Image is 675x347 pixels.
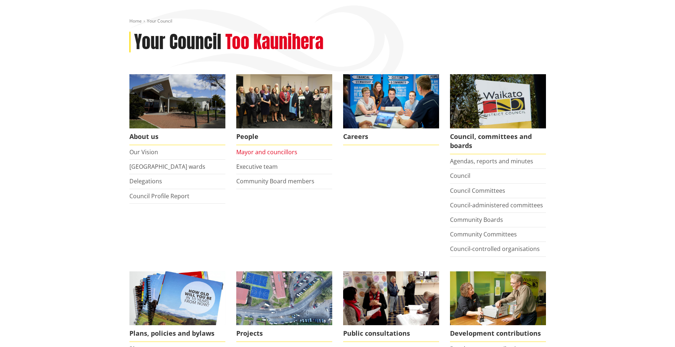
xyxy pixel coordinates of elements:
[129,18,546,24] nav: breadcrumb
[343,128,439,145] span: Careers
[147,18,172,24] span: Your Council
[450,271,546,342] a: FInd out more about fees and fines here Development contributions
[450,230,517,238] a: Community Committees
[450,271,546,326] img: Fees
[642,316,668,343] iframe: Messenger Launcher
[450,245,540,253] a: Council-controlled organisations
[129,148,158,156] a: Our Vision
[225,32,324,53] h2: Too Kaunihera
[450,74,546,128] img: Waikato-District-Council-sign
[129,325,225,342] span: Plans, policies and bylaws
[450,172,470,180] a: Council
[129,18,142,24] a: Home
[236,148,297,156] a: Mayor and councillors
[236,325,332,342] span: Projects
[129,163,205,171] a: [GEOGRAPHIC_DATA] wards
[129,192,189,200] a: Council Profile Report
[236,271,332,342] a: Projects
[343,271,439,326] img: public-consultations
[129,74,225,145] a: WDC Building 0015 About us
[236,177,314,185] a: Community Board members
[236,74,332,145] a: 2022 Council People
[129,74,225,128] img: WDC Building 0015
[450,187,505,195] a: Council Committees
[129,177,162,185] a: Delegations
[129,128,225,145] span: About us
[343,325,439,342] span: Public consultations
[236,271,332,326] img: DJI_0336
[129,271,225,326] img: Long Term Plan
[236,128,332,145] span: People
[343,271,439,342] a: public-consultations Public consultations
[236,163,278,171] a: Executive team
[343,74,439,128] img: Office staff in meeting - Career page
[450,157,533,165] a: Agendas, reports and minutes
[236,74,332,128] img: 2022 Council
[343,74,439,145] a: Careers
[450,325,546,342] span: Development contributions
[450,201,543,209] a: Council-administered committees
[450,74,546,154] a: Waikato-District-Council-sign Council, committees and boards
[134,32,221,53] h1: Your Council
[450,128,546,154] span: Council, committees and boards
[129,271,225,342] a: We produce a number of plans, policies and bylaws including the Long Term Plan Plans, policies an...
[450,216,503,224] a: Community Boards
